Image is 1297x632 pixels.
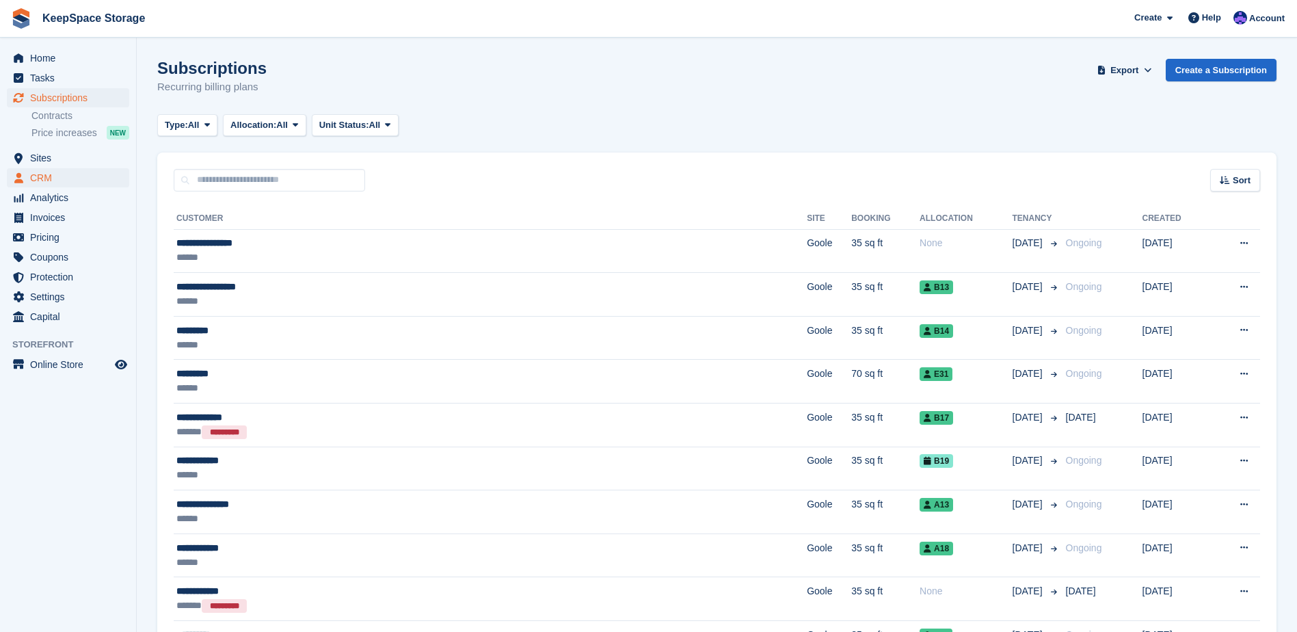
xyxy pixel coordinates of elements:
[851,273,920,317] td: 35 sq ft
[1066,542,1102,553] span: Ongoing
[1142,316,1210,360] td: [DATE]
[30,88,112,107] span: Subscriptions
[12,338,136,352] span: Storefront
[920,411,953,425] span: B17
[30,208,112,227] span: Invoices
[30,168,112,187] span: CRM
[7,49,129,68] a: menu
[807,273,851,317] td: Goole
[7,267,129,287] a: menu
[920,498,953,512] span: A13
[851,360,920,404] td: 70 sq ft
[851,316,920,360] td: 35 sq ft
[188,118,200,132] span: All
[1013,453,1045,468] span: [DATE]
[1066,281,1102,292] span: Ongoing
[851,534,920,577] td: 35 sq ft
[920,236,1012,250] div: None
[312,114,399,137] button: Unit Status: All
[1013,367,1045,381] span: [DATE]
[1142,577,1210,621] td: [DATE]
[157,59,267,77] h1: Subscriptions
[1142,534,1210,577] td: [DATE]
[11,8,31,29] img: stora-icon-8386f47178a22dfd0bd8f6a31ec36ba5ce8667c1dd55bd0f319d3a0aa187defe.svg
[157,114,217,137] button: Type: All
[1013,541,1045,555] span: [DATE]
[807,229,851,273] td: Goole
[1013,208,1060,230] th: Tenancy
[7,168,129,187] a: menu
[851,229,920,273] td: 35 sq ft
[30,267,112,287] span: Protection
[807,577,851,621] td: Goole
[1202,11,1221,25] span: Help
[807,534,851,577] td: Goole
[7,188,129,207] a: menu
[807,360,851,404] td: Goole
[276,118,288,132] span: All
[1066,368,1102,379] span: Ongoing
[30,228,112,247] span: Pricing
[807,316,851,360] td: Goole
[223,114,306,137] button: Allocation: All
[1066,237,1102,248] span: Ongoing
[1166,59,1276,81] a: Create a Subscription
[807,490,851,534] td: Goole
[920,367,952,381] span: E31
[920,208,1012,230] th: Allocation
[30,355,112,374] span: Online Store
[107,126,129,140] div: NEW
[230,118,276,132] span: Allocation:
[851,208,920,230] th: Booking
[920,454,953,468] span: B19
[1142,273,1210,317] td: [DATE]
[851,404,920,447] td: 35 sq ft
[37,7,150,29] a: KeepSpace Storage
[31,109,129,122] a: Contracts
[1233,11,1247,25] img: Chloe Clark
[1142,490,1210,534] td: [DATE]
[7,307,129,326] a: menu
[30,287,112,306] span: Settings
[31,125,129,140] a: Price increases NEW
[807,447,851,490] td: Goole
[1013,410,1045,425] span: [DATE]
[30,148,112,168] span: Sites
[1013,497,1045,512] span: [DATE]
[30,68,112,88] span: Tasks
[113,356,129,373] a: Preview store
[1142,208,1210,230] th: Created
[174,208,807,230] th: Customer
[1066,455,1102,466] span: Ongoing
[1013,236,1045,250] span: [DATE]
[369,118,381,132] span: All
[7,208,129,227] a: menu
[1134,11,1162,25] span: Create
[1066,325,1102,336] span: Ongoing
[1142,447,1210,490] td: [DATE]
[30,248,112,267] span: Coupons
[1110,64,1138,77] span: Export
[165,118,188,132] span: Type:
[7,287,129,306] a: menu
[807,404,851,447] td: Goole
[1249,12,1285,25] span: Account
[7,355,129,374] a: menu
[7,88,129,107] a: menu
[920,584,1012,598] div: None
[319,118,369,132] span: Unit Status:
[7,148,129,168] a: menu
[807,208,851,230] th: Site
[920,280,953,294] span: B13
[157,79,267,95] p: Recurring billing plans
[920,542,953,555] span: A18
[1066,412,1096,423] span: [DATE]
[851,490,920,534] td: 35 sq ft
[7,68,129,88] a: menu
[1013,280,1045,294] span: [DATE]
[31,127,97,140] span: Price increases
[1066,499,1102,510] span: Ongoing
[1013,584,1045,598] span: [DATE]
[1142,229,1210,273] td: [DATE]
[1233,174,1251,187] span: Sort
